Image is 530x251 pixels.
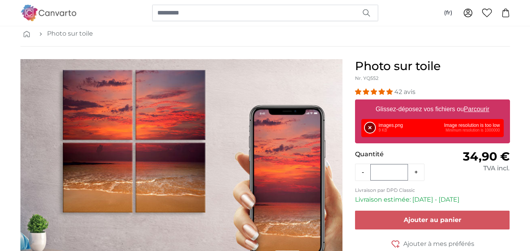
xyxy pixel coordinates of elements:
p: Quantité [355,150,432,159]
button: + [408,164,424,180]
button: Ajouter à mes préférés [355,239,510,249]
label: Glissez-déposez vos fichiers ou [372,101,492,117]
button: (fr) [438,6,459,20]
nav: breadcrumbs [20,21,510,47]
button: - [355,164,370,180]
span: 42 avis [394,88,415,96]
u: Parcourir [464,106,489,112]
p: Livraison estimée: [DATE] - [DATE] [355,195,510,204]
a: Photo sur toile [47,29,93,38]
p: Livraison par DPD Classic [355,187,510,193]
span: Ajouter à mes préférés [403,239,474,249]
img: Canvarto [20,5,77,21]
h1: Photo sur toile [355,59,510,73]
span: Ajouter au panier [404,216,461,224]
button: Ajouter au panier [355,211,510,229]
span: Nr. YQ552 [355,75,379,81]
div: TVA incl. [432,164,510,173]
span: 4.98 stars [355,88,394,96]
span: 34,90 € [463,149,510,164]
